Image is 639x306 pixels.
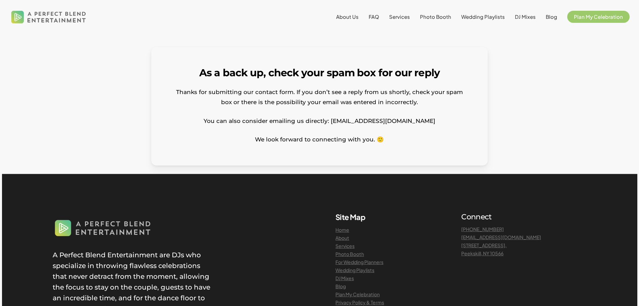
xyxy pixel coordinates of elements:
[172,116,467,135] p: You can also consider emailing us directly: [EMAIL_ADDRESS][DOMAIN_NAME]
[389,13,410,20] span: Services
[335,275,354,281] a: DJ Mixes
[335,227,349,233] a: Home
[546,14,557,19] a: Blog
[335,243,355,249] a: Services
[335,299,384,305] a: Privacy Policy & Terms
[515,13,536,20] span: DJ Mixes
[461,14,505,19] a: Wedding Playlists
[546,13,557,20] span: Blog
[461,13,505,20] span: Wedding Playlists
[172,68,467,78] h1: As a back up, check your spam box for our reply
[335,251,364,257] a: Photo Booth
[567,14,630,19] a: Plan My Celebration
[335,259,383,265] a: For Wedding Planners
[172,134,467,144] p: We look forward to connecting with you. 🙂
[461,226,504,232] a: [PHONE_NUMBER]
[335,283,346,289] a: Blog
[335,235,349,241] a: About
[172,87,467,116] p: Thanks for submitting our contact form. If you don’t see a reply from us shortly, check your spam...
[461,212,586,222] h4: Connect
[515,14,536,19] a: DJ Mixes
[420,13,451,20] span: Photo Booth
[369,14,379,19] a: FAQ
[336,14,359,19] a: About Us
[335,212,365,222] b: Site Map
[335,291,380,297] a: Plan My Celebration
[369,13,379,20] span: FAQ
[461,242,507,256] a: [STREET_ADDRESS],Peekskill, NY 10566
[336,13,359,20] span: About Us
[389,14,410,19] a: Services
[420,14,451,19] a: Photo Booth
[574,13,623,20] span: Plan My Celebration
[9,5,88,29] img: A Perfect Blend Entertainment
[461,234,541,240] a: [EMAIL_ADDRESS][DOMAIN_NAME]
[335,267,374,273] a: Wedding Playlists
